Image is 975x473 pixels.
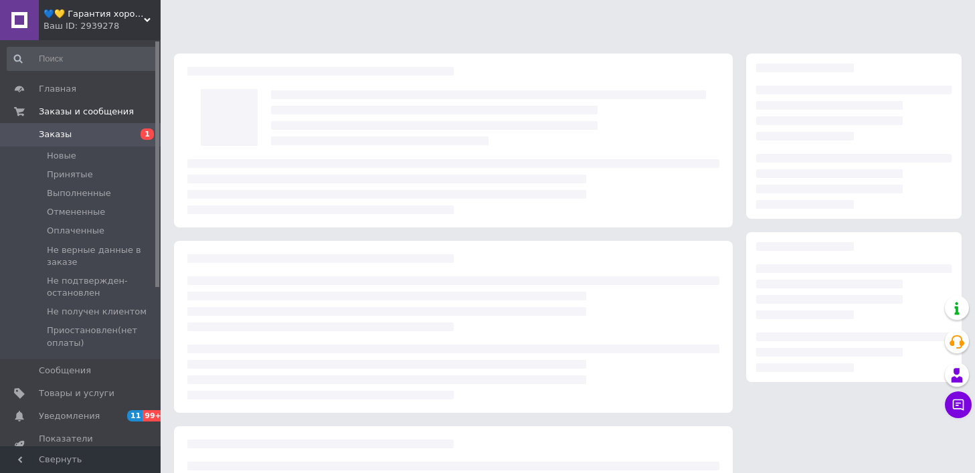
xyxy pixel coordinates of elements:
[127,410,143,421] span: 11
[143,410,165,421] span: 99+
[141,128,154,140] span: 1
[47,169,93,181] span: Принятые
[39,365,91,377] span: Сообщения
[945,391,972,418] button: Чат с покупателем
[7,47,158,71] input: Поиск
[39,128,72,140] span: Заказы
[47,324,157,349] span: Приостановлен(нет оплаты)
[47,187,111,199] span: Выполненные
[39,410,100,422] span: Уведомления
[47,244,157,268] span: Не верные данные в заказе
[47,306,147,318] span: Не получен клиентом
[39,387,114,399] span: Товары и услуги
[39,83,76,95] span: Главная
[47,225,104,237] span: Оплаченные
[39,106,134,118] span: Заказы и сообщения
[47,275,157,299] span: Не подтвержден-остановлен
[47,150,76,162] span: Новые
[43,20,161,32] div: Ваш ID: 2939278
[39,433,124,457] span: Показатели работы компании
[47,206,105,218] span: Отмененные
[43,8,144,20] span: 💙💛 Гарантия хороших покупок 🎁🚚 ⤵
